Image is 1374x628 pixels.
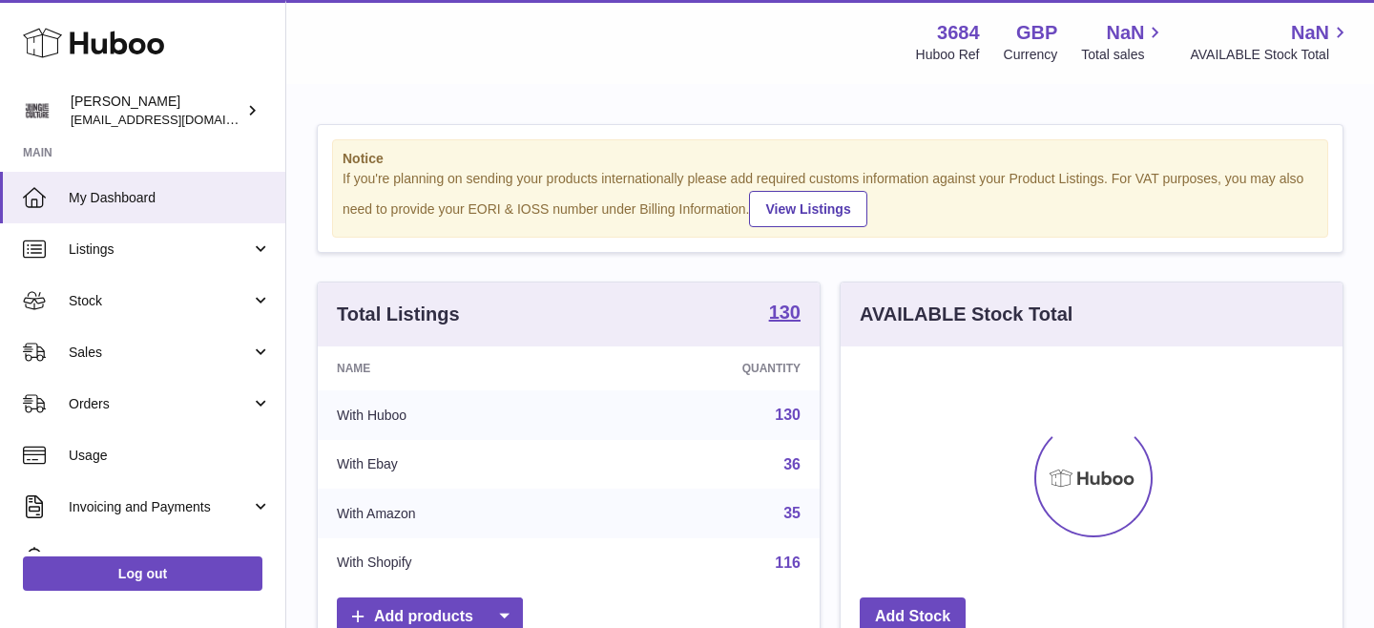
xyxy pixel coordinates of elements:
td: With Shopify [318,538,593,588]
strong: Notice [343,150,1318,168]
strong: 130 [769,303,801,322]
strong: 3684 [937,20,980,46]
a: 36 [783,456,801,472]
div: Currency [1004,46,1058,64]
h3: AVAILABLE Stock Total [860,302,1072,327]
span: Orders [69,395,251,413]
h3: Total Listings [337,302,460,327]
a: NaN AVAILABLE Stock Total [1190,20,1351,64]
a: 130 [775,407,801,423]
span: [EMAIL_ADDRESS][DOMAIN_NAME] [71,112,281,127]
span: Cases [69,550,271,568]
td: With Amazon [318,489,593,538]
div: Huboo Ref [916,46,980,64]
span: NaN [1106,20,1144,46]
span: Total sales [1081,46,1166,64]
span: Listings [69,241,251,259]
td: With Huboo [318,390,593,440]
th: Name [318,346,593,390]
a: View Listings [749,191,866,227]
span: AVAILABLE Stock Total [1190,46,1351,64]
a: Log out [23,556,262,591]
span: Usage [69,447,271,465]
td: With Ebay [318,440,593,490]
span: Invoicing and Payments [69,498,251,516]
span: My Dashboard [69,189,271,207]
a: NaN Total sales [1081,20,1166,64]
th: Quantity [593,346,820,390]
span: Sales [69,344,251,362]
span: Stock [69,292,251,310]
strong: GBP [1016,20,1057,46]
a: 116 [775,555,801,571]
span: NaN [1291,20,1329,46]
a: 35 [783,505,801,521]
div: If you're planning on sending your products internationally please add required customs informati... [343,170,1318,227]
a: 130 [769,303,801,325]
img: theinternationalventure@gmail.com [23,96,52,125]
div: [PERSON_NAME] [71,93,242,129]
